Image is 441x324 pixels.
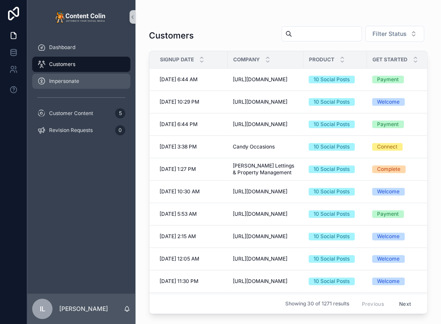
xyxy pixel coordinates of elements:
[160,99,199,105] span: [DATE] 10:29 PM
[377,210,399,218] div: Payment
[233,162,298,176] span: [PERSON_NAME] Lettings & Property Management
[32,106,130,121] a: Customer Content5
[160,166,196,173] span: [DATE] 1:27 PM
[314,188,350,195] div: 10 Social Posts
[233,99,287,105] span: [URL][DOMAIN_NAME]
[160,255,199,262] span: [DATE] 12:05 AM
[314,277,350,285] div: 10 Social Posts
[27,34,135,149] div: scrollable content
[160,143,197,150] span: [DATE] 3:38 PM
[32,40,130,55] a: Dashboard
[233,56,260,63] span: Company
[49,78,79,85] span: Impersonate
[160,211,197,217] span: [DATE] 5:53 AM
[377,98,400,106] div: Welcome
[314,98,350,106] div: 10 Social Posts
[314,121,350,128] div: 10 Social Posts
[372,56,408,63] span: Get Started
[233,278,287,285] span: [URL][DOMAIN_NAME]
[377,277,400,285] div: Welcome
[365,26,424,42] button: Select Button
[149,30,194,41] h1: Customers
[49,110,93,117] span: Customer Content
[160,233,196,240] span: [DATE] 2:15 AM
[55,10,107,24] img: App logo
[393,297,417,310] button: Next
[160,188,200,195] span: [DATE] 10:30 AM
[233,255,287,262] span: [URL][DOMAIN_NAME]
[377,233,400,240] div: Welcome
[233,121,287,128] span: [URL][DOMAIN_NAME]
[314,165,350,173] div: 10 Social Posts
[314,233,350,240] div: 10 Social Posts
[314,255,350,263] div: 10 Social Posts
[32,123,130,138] a: Revision Requests0
[160,278,198,285] span: [DATE] 11:30 PM
[372,30,407,38] span: Filter Status
[314,76,350,83] div: 10 Social Posts
[49,44,75,51] span: Dashboard
[160,56,194,63] span: Signup Date
[377,188,400,195] div: Welcome
[377,255,400,263] div: Welcome
[59,305,108,313] p: [PERSON_NAME]
[233,188,287,195] span: [URL][DOMAIN_NAME]
[377,121,399,128] div: Payment
[32,57,130,72] a: Customers
[377,76,399,83] div: Payment
[314,210,350,218] div: 10 Social Posts
[233,233,287,240] span: [URL][DOMAIN_NAME]
[309,56,334,63] span: Product
[233,76,287,83] span: [URL][DOMAIN_NAME]
[285,300,349,307] span: Showing 30 of 1271 results
[160,121,198,128] span: [DATE] 6:44 PM
[377,165,400,173] div: Complete
[32,74,130,89] a: Impersonate
[233,211,287,217] span: [URL][DOMAIN_NAME]
[49,61,75,68] span: Customers
[40,304,45,314] span: IL
[115,125,125,135] div: 0
[314,143,350,151] div: 10 Social Posts
[160,76,198,83] span: [DATE] 6:44 AM
[115,108,125,118] div: 5
[233,143,275,150] span: Candy Occasions
[49,127,93,134] span: Revision Requests
[377,143,397,151] div: Connect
